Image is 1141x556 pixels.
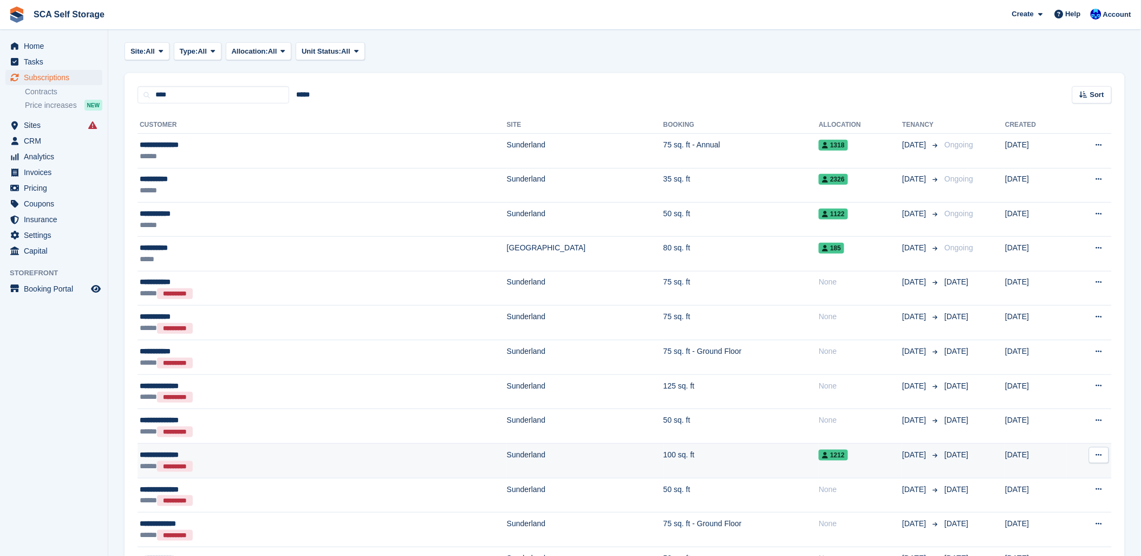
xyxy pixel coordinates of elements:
th: Customer [138,117,507,134]
button: Unit Status: All [296,42,364,60]
td: Sunderland [507,271,663,306]
td: [DATE] [1005,134,1066,168]
td: Sunderland [507,409,663,444]
div: None [819,484,902,495]
span: 1212 [819,450,848,461]
td: Sunderland [507,134,663,168]
span: Create [1012,9,1034,20]
span: 185 [819,243,844,254]
td: 50 sq. ft [663,478,819,513]
th: Tenancy [902,117,940,134]
span: Ongoing [944,243,973,252]
span: [DATE] [902,208,928,219]
button: Allocation: All [226,42,292,60]
span: Allocation: [232,46,268,57]
span: [DATE] [944,450,968,459]
td: [DATE] [1005,513,1066,547]
span: Booking Portal [24,281,89,296]
td: Sunderland [507,374,663,409]
td: 100 sq. ft [663,444,819,479]
span: Account [1103,9,1131,20]
td: [DATE] [1005,271,1066,306]
a: menu [5,70,102,85]
td: 125 sq. ft [663,374,819,409]
span: [DATE] [944,416,968,424]
span: [DATE] [902,311,928,322]
td: Sunderland [507,340,663,375]
div: NEW [84,100,102,111]
span: [DATE] [902,415,928,426]
span: [DATE] [944,485,968,494]
span: Tasks [24,54,89,69]
td: [DATE] [1005,444,1066,479]
span: Sort [1090,89,1104,100]
td: 50 sq. ft [663,202,819,236]
span: 1318 [819,140,848,151]
span: [DATE] [902,346,928,357]
span: Pricing [24,180,89,196]
td: [DATE] [1005,237,1066,271]
td: 75 sq. ft [663,271,819,306]
span: [DATE] [902,173,928,185]
td: [DATE] [1005,409,1066,444]
span: [DATE] [902,518,928,529]
span: Home [24,38,89,54]
div: None [819,276,902,288]
td: Sunderland [507,478,663,513]
span: Subscriptions [24,70,89,85]
td: 75 sq. ft - Ground Floor [663,340,819,375]
span: Price increases [25,100,77,111]
span: 1122 [819,209,848,219]
a: menu [5,228,102,243]
span: Coupons [24,196,89,211]
span: Help [1066,9,1081,20]
th: Site [507,117,663,134]
img: stora-icon-8386f47178a22dfd0bd8f6a31ec36ba5ce8667c1dd55bd0f319d3a0aa187defe.svg [9,7,25,23]
span: All [341,46,350,57]
a: Contracts [25,87,102,97]
span: Ongoing [944,209,973,218]
button: Type: All [174,42,221,60]
td: [DATE] [1005,374,1066,409]
div: None [819,518,902,529]
span: All [268,46,277,57]
span: Ongoing [944,140,973,149]
span: All [146,46,155,57]
div: None [819,311,902,322]
div: None [819,415,902,426]
span: Analytics [24,149,89,164]
a: menu [5,149,102,164]
a: menu [5,38,102,54]
span: [DATE] [944,519,968,528]
td: 50 sq. ft [663,409,819,444]
td: Sunderland [507,202,663,236]
td: 75 sq. ft - Ground Floor [663,513,819,547]
span: [DATE] [902,484,928,495]
span: [DATE] [902,139,928,151]
a: menu [5,180,102,196]
td: Sunderland [507,168,663,202]
td: [DATE] [1005,202,1066,236]
div: None [819,380,902,392]
img: Kelly Neesham [1091,9,1101,20]
i: Smart entry sync failures have occurred [88,121,97,130]
td: [DATE] [1005,168,1066,202]
a: menu [5,118,102,133]
td: [DATE] [1005,340,1066,375]
a: menu [5,196,102,211]
span: Site: [131,46,146,57]
th: Booking [663,117,819,134]
span: Unit Status: [302,46,341,57]
th: Created [1005,117,1066,134]
span: Invoices [24,165,89,180]
span: [DATE] [902,276,928,288]
a: Preview store [89,282,102,295]
a: menu [5,212,102,227]
td: Sunderland [507,444,663,479]
td: [DATE] [1005,306,1066,340]
td: [GEOGRAPHIC_DATA] [507,237,663,271]
span: Type: [180,46,198,57]
span: Ongoing [944,174,973,183]
span: Insurance [24,212,89,227]
span: 2326 [819,174,848,185]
